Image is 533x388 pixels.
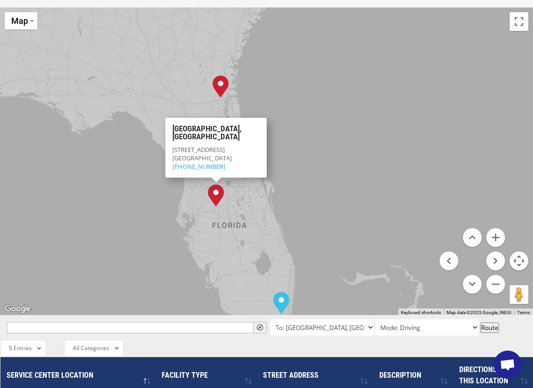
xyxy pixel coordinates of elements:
h3: [GEOGRAPHIC_DATA], [GEOGRAPHIC_DATA] [172,125,260,145]
span: All Categories [73,344,109,352]
button: Move right [486,251,505,270]
button: Change map style [5,12,37,29]
span: 5 Entries [9,344,32,352]
span: Map data ©2025 Google, INEGI [447,310,512,315]
span:  [257,324,263,331]
a: [PHONE_NUMBER] [172,163,225,171]
a: Terms [517,310,530,315]
button: Move up [463,228,482,247]
span: Facility Type [162,371,208,380]
img: Google [2,303,33,315]
div: Lakeland, FL [208,184,224,207]
button: Move down [463,275,482,294]
button: Zoom out [486,275,505,294]
div: Jacksonville, FL [213,75,229,98]
button: Keyboard shortcuts [401,309,441,316]
span: Street Address [263,371,319,380]
button: Toggle fullscreen view [510,12,528,31]
button: Move left [440,251,458,270]
span: [STREET_ADDRESS] [172,145,225,154]
button:  [253,322,267,333]
span: [GEOGRAPHIC_DATA] [172,154,232,162]
div: Miami, FL [273,292,290,314]
span: Description [379,371,421,380]
span: Service center location [7,371,93,380]
button: Zoom in [486,228,505,247]
button: Drag Pegman onto the map to open Street View [510,285,528,304]
span: Map [11,16,28,26]
a: Open this area in Google Maps (opens a new window) [2,303,33,315]
button: Route [480,323,499,333]
div: Open chat [494,351,522,379]
span: Close [256,122,263,128]
span: Directions to this location [459,365,508,385]
button: Map camera controls [510,251,528,270]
